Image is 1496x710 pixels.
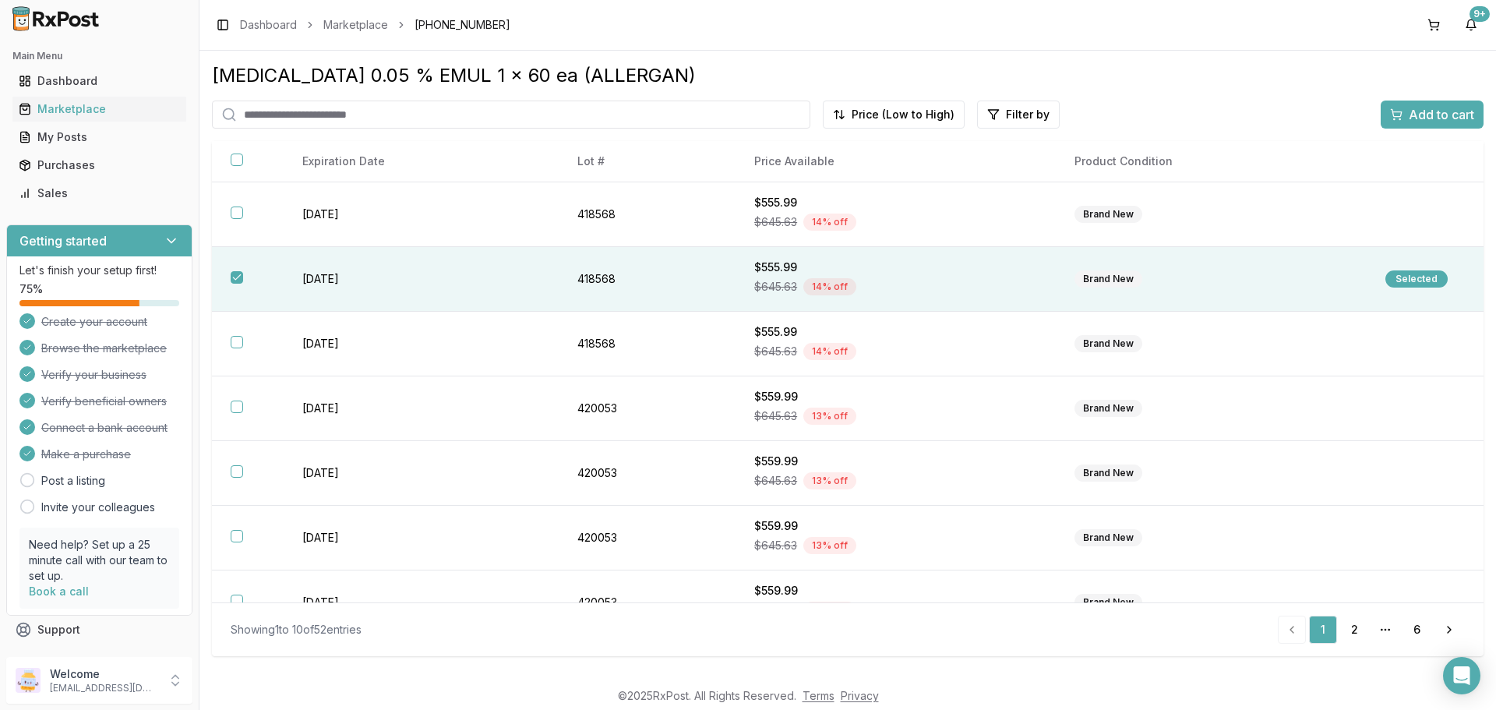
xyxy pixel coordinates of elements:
div: [MEDICAL_DATA] 0.05 % EMUL 1 x 60 ea (ALLERGAN) [212,63,1484,88]
h2: Main Menu [12,50,186,62]
a: Book a call [29,585,89,598]
a: Dashboard [12,67,186,95]
span: Feedback [37,650,90,666]
span: $645.63 [754,279,797,295]
span: [PHONE_NUMBER] [415,17,510,33]
th: Expiration Date [284,141,559,182]
span: Create your account [41,314,147,330]
div: 14 % off [803,278,856,295]
span: Connect a bank account [41,420,168,436]
div: Brand New [1074,206,1142,223]
div: Selected [1385,270,1448,288]
a: Terms [803,689,834,702]
button: Filter by [977,101,1060,129]
a: Dashboard [240,17,297,33]
td: [DATE] [284,376,559,441]
span: $645.63 [754,602,797,618]
a: 6 [1402,616,1431,644]
p: Welcome [50,666,158,682]
div: My Posts [19,129,180,145]
span: Filter by [1006,107,1050,122]
span: $645.63 [754,473,797,489]
td: [DATE] [284,506,559,570]
a: Marketplace [12,95,186,123]
div: 13 % off [803,537,856,554]
button: Purchases [6,153,192,178]
div: $559.99 [754,518,1037,534]
div: Open Intercom Messenger [1443,657,1480,694]
td: 420053 [559,376,736,441]
span: $645.63 [754,344,797,359]
a: 1 [1309,616,1337,644]
a: Go to next page [1434,616,1465,644]
th: Product Condition [1056,141,1367,182]
td: 418568 [559,182,736,247]
div: Brand New [1074,270,1142,288]
div: $555.99 [754,324,1037,340]
td: 420053 [559,441,736,506]
button: Support [6,616,192,644]
button: Add to cart [1381,101,1484,129]
h3: Getting started [19,231,107,250]
p: Need help? Set up a 25 minute call with our team to set up. [29,537,170,584]
span: Browse the marketplace [41,341,167,356]
div: Dashboard [19,73,180,89]
div: 14 % off [803,343,856,360]
nav: breadcrumb [240,17,510,33]
a: 2 [1340,616,1368,644]
td: [DATE] [284,312,559,376]
span: Verify your business [41,367,146,383]
span: 75 % [19,281,43,297]
nav: pagination [1278,616,1465,644]
div: $555.99 [754,260,1037,275]
p: [EMAIL_ADDRESS][DOMAIN_NAME] [50,682,158,694]
td: 418568 [559,312,736,376]
td: [DATE] [284,247,559,312]
img: RxPost Logo [6,6,106,31]
a: Invite your colleagues [41,500,155,515]
div: Sales [19,185,180,201]
div: Brand New [1074,594,1142,611]
div: Brand New [1074,400,1142,417]
button: My Posts [6,125,192,150]
td: 420053 [559,506,736,570]
a: Post a listing [41,473,105,489]
div: $559.99 [754,389,1037,404]
p: Let's finish your setup first! [19,263,179,278]
span: $645.63 [754,408,797,424]
div: Brand New [1074,465,1142,482]
a: Purchases [12,151,186,179]
a: My Posts [12,123,186,151]
img: User avatar [16,668,41,693]
div: 13 % off [803,408,856,425]
button: Price (Low to High) [823,101,965,129]
button: Sales [6,181,192,206]
div: $559.99 [754,454,1037,469]
div: Purchases [19,157,180,173]
a: Marketplace [323,17,388,33]
div: $559.99 [754,583,1037,599]
div: 9+ [1470,6,1490,22]
span: $645.63 [754,538,797,553]
td: 420053 [559,570,736,635]
button: Marketplace [6,97,192,122]
a: Sales [12,179,186,207]
div: Showing 1 to 10 of 52 entries [231,622,362,638]
button: 9+ [1459,12,1484,37]
span: Add to cart [1409,105,1474,124]
th: Price Available [736,141,1056,182]
div: 14 % off [803,214,856,231]
td: [DATE] [284,570,559,635]
th: Lot # [559,141,736,182]
div: 13 % off [803,602,856,619]
td: [DATE] [284,441,559,506]
button: Dashboard [6,69,192,94]
span: $645.63 [754,214,797,230]
a: Privacy [841,689,879,702]
td: 418568 [559,247,736,312]
div: 13 % off [803,472,856,489]
td: [DATE] [284,182,559,247]
span: Price (Low to High) [852,107,954,122]
div: $555.99 [754,195,1037,210]
div: Brand New [1074,529,1142,546]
